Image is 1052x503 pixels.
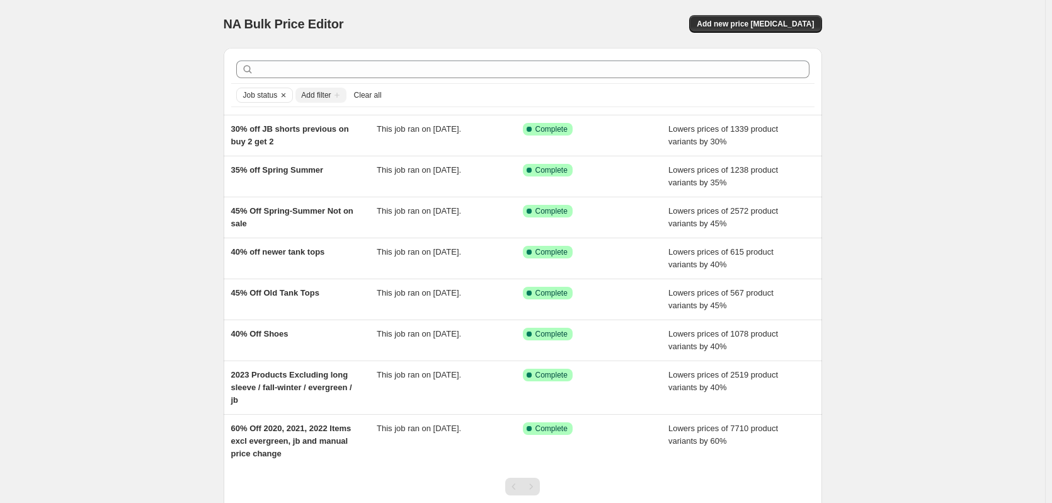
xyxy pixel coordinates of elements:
[231,206,353,228] span: 45% Off Spring-Summer Not on sale
[668,288,774,310] span: Lowers prices of 567 product variants by 45%
[231,165,324,175] span: 35% off Spring Summer
[535,165,568,175] span: Complete
[535,288,568,298] span: Complete
[231,247,325,257] span: 40% off newer tank tops
[668,424,778,446] span: Lowers prices of 7710 product variants by 60%
[377,288,461,298] span: This job ran on [DATE].
[505,478,540,495] nav: Pagination
[354,90,382,100] span: Clear all
[243,90,278,100] span: Job status
[295,88,346,103] button: Add filter
[377,247,461,257] span: This job ran on [DATE].
[668,247,774,269] span: Lowers prices of 615 product variants by 40%
[377,206,461,216] span: This job ran on [DATE].
[697,19,814,29] span: Add new price [MEDICAL_DATA]
[231,288,319,298] span: 45% Off Old Tank Tops
[231,424,352,458] span: 60% Off 2020, 2021, 2022 Items excl evergreen, jb and manual price change
[668,165,778,187] span: Lowers prices of 1238 product variants by 35%
[668,370,778,392] span: Lowers prices of 2519 product variants by 40%
[277,88,290,102] button: Clear
[301,90,331,100] span: Add filter
[668,124,778,146] span: Lowers prices of 1339 product variants by 30%
[535,206,568,216] span: Complete
[377,370,461,379] span: This job ran on [DATE].
[377,165,461,175] span: This job ran on [DATE].
[535,247,568,257] span: Complete
[224,17,344,31] span: NA Bulk Price Editor
[689,15,821,33] button: Add new price [MEDICAL_DATA]
[231,124,349,146] span: 30% off JB shorts previous on buy 2 get 2
[535,370,568,380] span: Complete
[535,329,568,339] span: Complete
[668,329,778,351] span: Lowers prices of 1078 product variants by 40%
[349,88,387,103] button: Clear all
[231,329,289,338] span: 40% Off Shoes
[535,424,568,434] span: Complete
[237,88,278,102] button: Job status
[377,124,461,134] span: This job ran on [DATE].
[377,424,461,433] span: This job ran on [DATE].
[535,124,568,134] span: Complete
[377,329,461,338] span: This job ran on [DATE].
[668,206,778,228] span: Lowers prices of 2572 product variants by 45%
[231,370,352,405] span: 2023 Products Excluding long sleeve / fall-winter / evergreen / jb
